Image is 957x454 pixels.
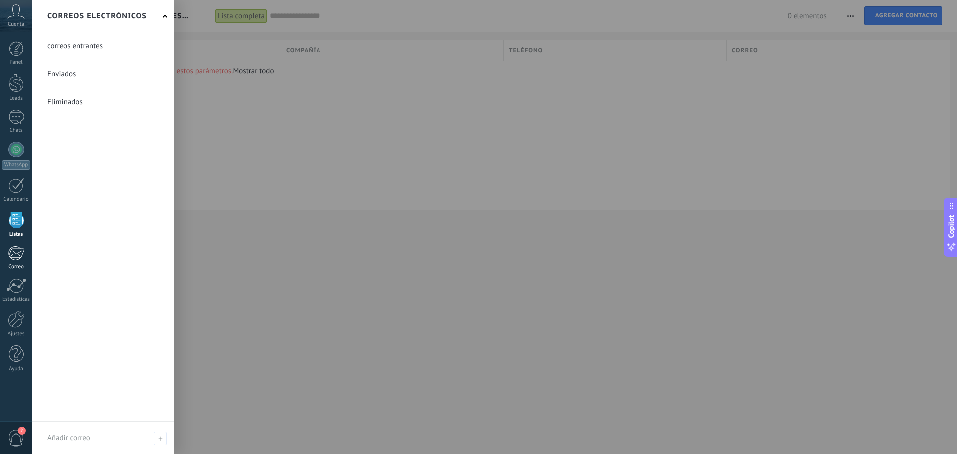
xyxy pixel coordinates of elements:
div: Calendario [2,196,31,203]
div: Chats [2,127,31,134]
div: Estadísticas [2,296,31,303]
li: Enviados [32,60,174,88]
div: Ayuda [2,366,31,372]
span: Copilot [946,215,956,238]
span: Añadir correo [47,433,90,443]
div: Panel [2,59,31,66]
h2: Correos electrónicos [47,0,147,32]
span: 2 [18,427,26,435]
div: WhatsApp [2,160,30,170]
li: Eliminados [32,88,174,116]
div: Leads [2,95,31,102]
div: Ajustes [2,331,31,337]
div: Correo [2,264,31,270]
div: Listas [2,231,31,238]
li: correos entrantes [32,32,174,60]
span: Cuenta [8,21,24,28]
span: Añadir correo [154,432,167,445]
